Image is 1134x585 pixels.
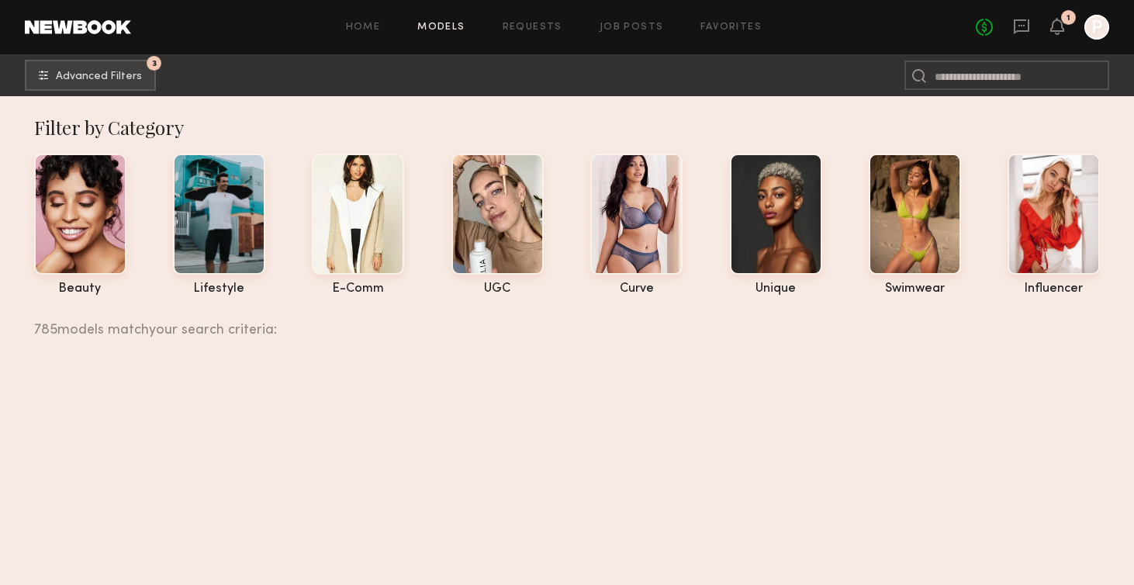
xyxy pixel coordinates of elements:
div: swimwear [869,282,961,296]
a: Models [417,22,465,33]
a: P [1084,15,1109,40]
div: Filter by Category [34,115,1101,140]
div: unique [730,282,822,296]
div: UGC [451,282,544,296]
span: Advanced Filters [56,71,142,82]
div: beauty [34,282,126,296]
button: 3Advanced Filters [25,60,156,91]
a: Job Posts [600,22,664,33]
div: lifestyle [173,282,265,296]
div: 785 models match your search criteria: [34,305,1088,337]
span: 3 [152,60,157,67]
div: curve [590,282,683,296]
a: Favorites [700,22,762,33]
div: 1 [1067,14,1070,22]
div: influencer [1008,282,1100,296]
a: Requests [503,22,562,33]
div: e-comm [312,282,404,296]
a: Home [346,22,381,33]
